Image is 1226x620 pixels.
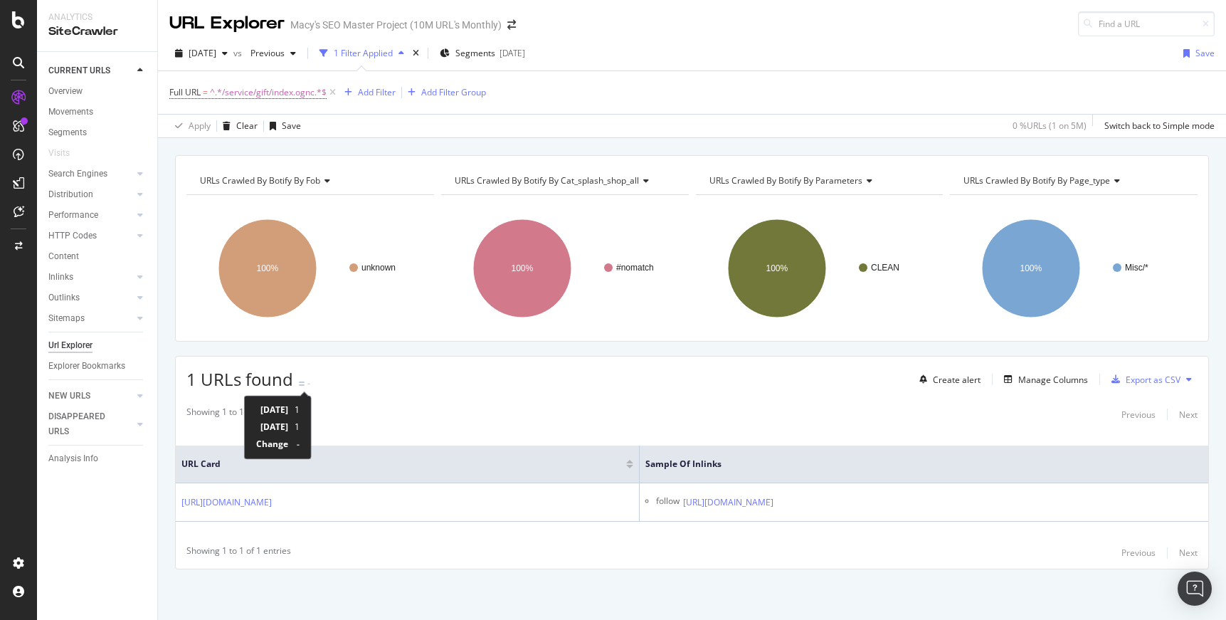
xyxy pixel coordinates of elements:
[656,495,680,510] div: follow
[186,206,434,330] div: A chart.
[616,263,654,273] text: #nomatch
[245,47,285,59] span: Previous
[683,495,773,510] a: [URL][DOMAIN_NAME]
[766,263,788,273] text: 100%
[48,63,133,78] a: CURRENT URLS
[48,11,146,23] div: Analytics
[288,419,300,436] td: 1
[1020,263,1042,273] text: 100%
[48,125,147,140] a: Segments
[441,206,689,330] svg: A chart.
[402,84,486,101] button: Add Filter Group
[1018,374,1088,386] div: Manage Columns
[1104,120,1215,132] div: Switch back to Simple mode
[507,20,516,30] div: arrow-right-arrow-left
[189,47,216,59] span: 2025 Sep. 4th
[186,545,291,562] div: Showing 1 to 1 of 1 entries
[48,167,133,182] a: Search Engines
[48,208,133,223] a: Performance
[452,169,676,192] h4: URLs Crawled By Botify By cat_splash_shop_all
[961,169,1185,192] h4: URLs Crawled By Botify By page_type
[1099,115,1215,137] button: Switch back to Simple mode
[48,270,73,285] div: Inlinks
[48,451,98,466] div: Analysis Info
[696,206,944,330] svg: A chart.
[358,86,396,98] div: Add Filter
[48,409,133,439] a: DISAPPEARED URLS
[48,187,133,202] a: Distribution
[48,249,79,264] div: Content
[421,86,486,98] div: Add Filter Group
[1121,545,1156,562] button: Previous
[48,146,70,161] div: Visits
[500,47,525,59] div: [DATE]
[256,401,288,419] td: [DATE]
[1179,547,1198,559] div: Next
[1106,368,1180,391] button: Export as CSV
[233,47,245,59] span: vs
[299,382,305,386] img: Equal
[48,187,93,202] div: Distribution
[48,359,147,374] a: Explorer Bookmarks
[48,290,133,305] a: Outlinks
[297,438,300,451] div: -
[48,84,147,99] a: Overview
[1179,409,1198,421] div: Next
[256,419,288,436] td: [DATE]
[933,374,981,386] div: Create alert
[290,18,502,32] div: Macy's SEO Master Project (10M URL's Monthly)
[361,263,396,273] text: unknown
[186,367,293,391] span: 1 URLs found
[1121,406,1156,423] button: Previous
[339,84,396,101] button: Add Filter
[314,42,410,65] button: 1 Filter Applied
[48,228,97,243] div: HTTP Codes
[1126,374,1180,386] div: Export as CSV
[998,371,1088,388] button: Manage Columns
[410,46,422,61] div: times
[197,169,421,192] h4: URLs Crawled By Botify By fob
[1121,409,1156,421] div: Previous
[1179,406,1198,423] button: Next
[169,115,211,137] button: Apply
[48,167,107,182] div: Search Engines
[334,47,393,59] div: 1 Filter Applied
[48,63,110,78] div: CURRENT URLS
[307,377,310,389] div: -
[1125,263,1148,273] text: Misc/*
[264,115,301,137] button: Save
[48,451,147,466] a: Analysis Info
[181,495,272,510] a: [URL][DOMAIN_NAME]
[48,338,147,353] a: Url Explorer
[257,263,279,273] text: 100%
[169,42,233,65] button: [DATE]
[707,169,931,192] h4: URLs Crawled By Botify By parameters
[48,359,125,374] div: Explorer Bookmarks
[189,120,211,132] div: Apply
[1121,547,1156,559] div: Previous
[1013,120,1087,132] div: 0 % URLs ( 1 on 5M )
[256,436,288,453] td: Change
[1078,11,1215,36] input: Find a URL
[48,389,133,404] a: NEW URLS
[48,409,120,439] div: DISAPPEARED URLS
[48,290,80,305] div: Outlinks
[48,23,146,40] div: SiteCrawler
[48,389,90,404] div: NEW URLS
[181,458,623,471] span: URL Card
[455,174,639,186] span: URLs Crawled By Botify By cat_splash_shop_all
[48,146,84,161] a: Visits
[963,174,1110,186] span: URLs Crawled By Botify By page_type
[434,42,531,65] button: Segments[DATE]
[645,458,1181,471] span: Sample of Inlinks
[48,208,98,223] div: Performance
[169,11,285,36] div: URL Explorer
[871,263,899,273] text: CLEAN
[511,263,533,273] text: 100%
[48,249,147,264] a: Content
[709,174,862,186] span: URLs Crawled By Botify By parameters
[950,206,1198,330] svg: A chart.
